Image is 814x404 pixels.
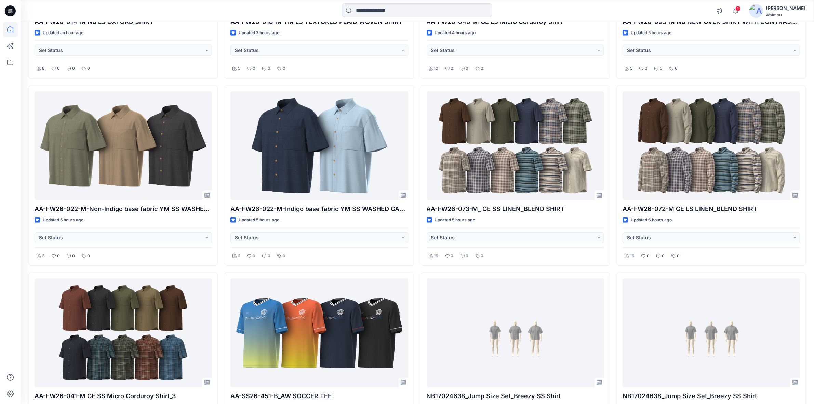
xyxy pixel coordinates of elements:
img: avatar [749,4,763,18]
p: 16 [630,252,635,260]
p: 10 [434,65,439,72]
p: 0 [72,252,75,260]
a: AA-FW26-072-M GE LS LINEN_BLEND SHIRT [623,91,800,200]
p: Updated 5 hours ago [43,217,83,224]
p: Updated 5 hours ago [435,217,476,224]
p: NB17024638_Jump Size Set_Breezy SS Shirt [427,391,604,401]
p: AA-FW26-072-M GE LS LINEN_BLEND SHIRT [623,204,800,214]
p: 0 [451,65,454,72]
p: 5 [630,65,632,72]
p: Updated an hour ago [43,29,83,37]
p: 0 [72,65,75,72]
p: 0 [268,252,270,260]
p: AA-SS26-451-B_AW SOCCER TEE [230,391,408,401]
p: 0 [677,252,680,260]
p: 0 [253,252,255,260]
span: 1 [735,6,741,11]
p: 0 [268,65,270,72]
p: 3 [42,252,45,260]
p: 0 [87,65,90,72]
a: NB17024638_Jump Size Set_Breezy SS Shirt [623,278,800,387]
p: 0 [253,65,255,72]
p: 0 [57,252,60,260]
p: 8 [42,65,45,72]
p: Updated 2 hours ago [239,29,279,37]
p: 0 [466,65,469,72]
p: 16 [434,252,439,260]
p: Updated 5 hours ago [631,29,671,37]
p: 0 [660,65,663,72]
p: 0 [87,252,90,260]
p: 0 [283,65,285,72]
p: AA-FW26-041-M GE SS Micro Corduroy Shirt_3 [35,391,212,401]
p: Updated 4 hours ago [435,29,476,37]
p: Updated 6 hours ago [631,217,672,224]
a: NB17024638_Jump Size Set_Breezy SS Shirt [427,278,604,387]
p: 0 [481,65,484,72]
a: AA-FW26-041-M GE SS Micro Corduroy Shirt_3 [35,278,212,387]
p: 5 [238,65,240,72]
p: 2 [238,252,240,260]
p: 0 [662,252,665,260]
p: 0 [283,252,285,260]
a: AA-SS26-451-B_AW SOCCER TEE [230,278,408,387]
div: Walmart [766,12,805,17]
p: 0 [675,65,678,72]
p: 0 [645,65,648,72]
p: 0 [466,252,469,260]
a: AA-FW26-022-M-Non-Indigo base fabric YM SS WASHED GAUZE TEXTURED SHIRT [35,91,212,200]
a: AA-FW26-073-M_ GE SS LINEN_BLEND SHIRT [427,91,604,200]
p: NB17024638_Jump Size Set_Breezy SS Shirt [623,391,800,401]
p: AA-FW26-073-M_ GE SS LINEN_BLEND SHIRT [427,204,604,214]
div: [PERSON_NAME] [766,4,805,12]
p: AA-FW26-022-M-Non-Indigo base fabric YM SS WASHED GAUZE TEXTURED SHIRT [35,204,212,214]
p: Updated 5 hours ago [239,217,279,224]
p: 0 [481,252,484,260]
p: 0 [647,252,650,260]
p: AA-FW26-022-M-Indigo base fabric YM SS WASHED GAUZE TEXTURED SHIRT [230,204,408,214]
p: 0 [57,65,60,72]
p: 0 [451,252,454,260]
a: AA-FW26-022-M-Indigo base fabric YM SS WASHED GAUZE TEXTURED SHIRT [230,91,408,200]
